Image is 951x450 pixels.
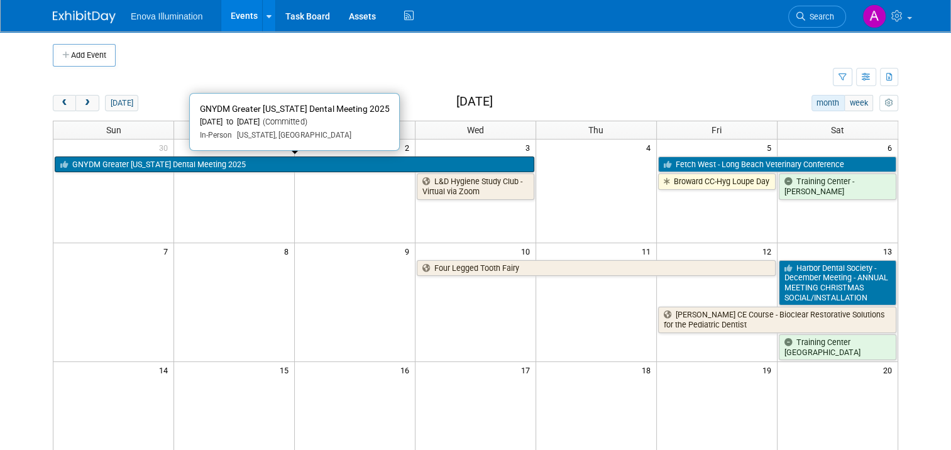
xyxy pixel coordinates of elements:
a: Training Center [GEOGRAPHIC_DATA] [779,334,896,360]
span: GNYDM Greater [US_STATE] Dental Meeting 2025 [200,104,389,114]
span: 12 [761,243,777,259]
span: 9 [404,243,415,259]
span: 3 [524,140,536,155]
button: week [844,95,873,111]
a: L&D Hygiene Study Club - Virtual via Zoom [417,173,534,199]
span: 14 [158,362,173,378]
span: 6 [886,140,898,155]
span: 13 [882,243,898,259]
span: 15 [278,362,294,378]
span: Search [805,12,834,21]
button: next [75,95,99,111]
span: Enova Illumination [131,11,202,21]
span: 7 [162,243,173,259]
span: 19 [761,362,777,378]
a: Fetch West - Long Beach Veterinary Conference [658,156,896,173]
span: 5 [766,140,777,155]
a: Harbor Dental Society - December Meeting - ANNUAL MEETING CHRISTMAS SOCIAL/INSTALLATION [779,260,896,306]
span: 11 [640,243,656,259]
a: Broward CC-Hyg Loupe Day [658,173,776,190]
span: In-Person [200,131,232,140]
span: 17 [520,362,536,378]
span: 8 [283,243,294,259]
span: 16 [399,362,415,378]
span: 4 [645,140,656,155]
button: Add Event [53,44,116,67]
a: [PERSON_NAME] CE Course - Bioclear Restorative Solutions for the Pediatric Dentist [658,307,896,332]
button: prev [53,95,76,111]
button: [DATE] [105,95,138,111]
div: [DATE] to [DATE] [200,117,389,128]
span: Thu [588,125,603,135]
img: Andrea Miller [862,4,886,28]
a: Training Center - [PERSON_NAME] [779,173,896,199]
span: 20 [882,362,898,378]
span: 30 [158,140,173,155]
a: GNYDM Greater [US_STATE] Dental Meeting 2025 [55,156,534,173]
button: month [811,95,845,111]
span: 2 [404,140,415,155]
a: Search [788,6,846,28]
h2: [DATE] [456,95,493,109]
img: ExhibitDay [53,11,116,23]
span: Sun [106,125,121,135]
span: (Committed) [260,117,307,126]
span: Sat [831,125,844,135]
span: Wed [467,125,484,135]
span: 18 [640,362,656,378]
i: Personalize Calendar [884,99,893,107]
span: Fri [712,125,722,135]
a: Four Legged Tooth Fairy [417,260,776,277]
span: 10 [520,243,536,259]
button: myCustomButton [879,95,898,111]
span: [US_STATE], [GEOGRAPHIC_DATA] [232,131,351,140]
